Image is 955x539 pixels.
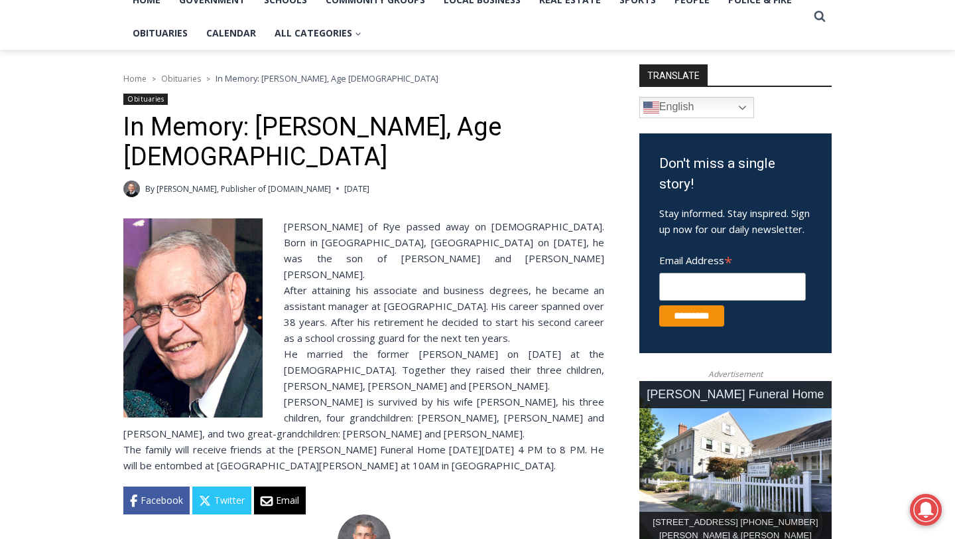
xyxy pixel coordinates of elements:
[123,218,263,418] img: Obituary - Donald J. Demas
[254,487,306,514] a: Email
[1,132,192,165] a: [PERSON_NAME] Read Sanctuary Fall Fest: [DATE]
[152,74,156,84] span: >
[659,247,806,271] label: Email Address
[123,346,604,394] div: He married the former [PERSON_NAME] on [DATE] at the [DEMOGRAPHIC_DATA]. Together they raised the...
[123,441,604,473] div: The family will receive friends at the [PERSON_NAME] Funeral Home [DATE][DATE] 4 PM to 8 PM. He w...
[335,1,627,129] div: "We would have speakers with experience in local journalism speak to us about their experiences a...
[659,205,812,237] p: Stay informed. Stay inspired. Sign up now for our daily newsletter.
[123,394,604,441] div: [PERSON_NAME] is survived by his wife [PERSON_NAME], his three children, four grandchildren: [PER...
[192,487,251,514] a: Twitter
[643,100,659,116] img: en
[347,132,615,162] span: Intern @ [DOMAIN_NAME]
[145,183,155,195] span: By
[206,74,210,84] span: >
[639,64,708,86] strong: TRANSLATE
[123,487,190,514] a: Facebook
[161,73,201,84] a: Obituaries
[148,112,151,125] div: /
[157,183,331,194] a: [PERSON_NAME], Publisher of [DOMAIN_NAME]
[695,368,776,380] span: Advertisement
[139,39,185,109] div: Face Painting
[139,112,145,125] div: 3
[123,94,168,105] a: Obituaries
[639,381,832,408] div: [PERSON_NAME] Funeral Home
[155,112,160,125] div: 6
[639,97,754,118] a: English
[123,218,604,282] div: [PERSON_NAME] of Rye passed away on [DEMOGRAPHIC_DATA]. Born in [GEOGRAPHIC_DATA], [GEOGRAPHIC_DA...
[123,181,140,197] a: Author image
[123,282,604,346] div: After attaining his associate and business degrees, he became an assistant manager at [GEOGRAPHIC...
[123,73,147,84] a: Home
[123,112,604,173] h1: In Memory: [PERSON_NAME], Age [DEMOGRAPHIC_DATA]
[123,17,197,50] a: Obituaries
[265,17,371,50] button: Child menu of All Categories
[344,183,369,195] time: [DATE]
[808,5,832,29] button: View Search Form
[659,153,812,195] h3: Don't miss a single story!
[319,129,643,165] a: Intern @ [DOMAIN_NAME]
[123,72,604,85] nav: Breadcrumbs
[11,133,170,164] h4: [PERSON_NAME] Read Sanctuary Fall Fest: [DATE]
[197,17,265,50] a: Calendar
[216,72,438,84] span: In Memory: [PERSON_NAME], Age [DEMOGRAPHIC_DATA]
